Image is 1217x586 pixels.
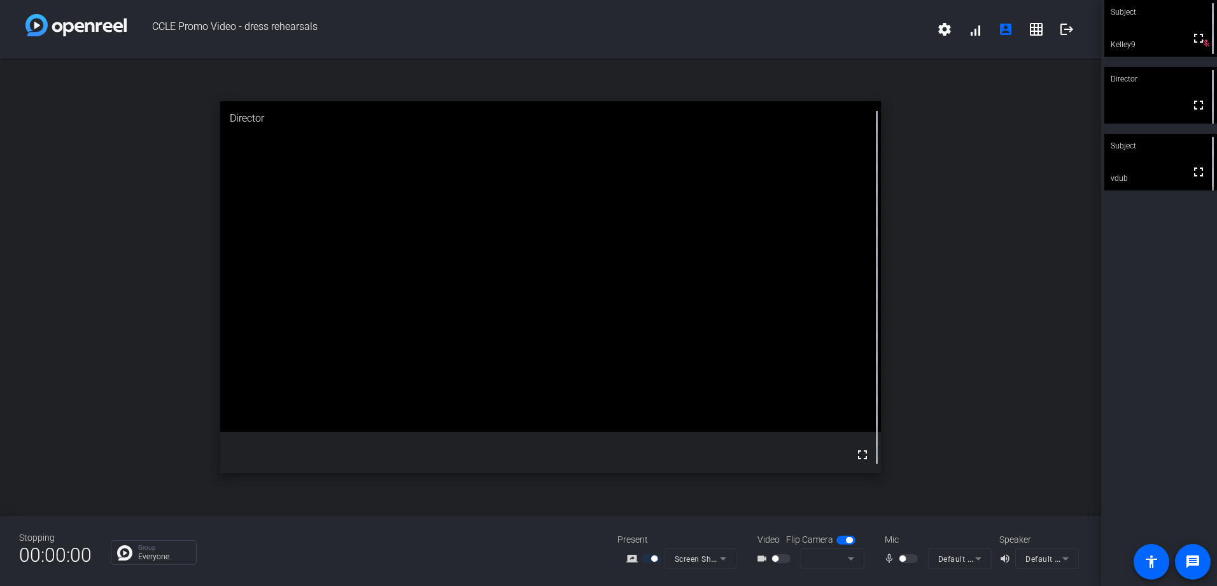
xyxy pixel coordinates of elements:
[757,533,780,547] span: Video
[1185,554,1200,569] mat-icon: message
[1191,97,1206,113] mat-icon: fullscreen
[998,22,1013,37] mat-icon: account_box
[1104,134,1217,158] div: Subject
[220,101,881,136] div: Director
[117,545,132,561] img: Chat Icon
[1059,22,1074,37] mat-icon: logout
[127,14,929,45] span: CCLE Promo Video - dress rehearsals
[1029,22,1044,37] mat-icon: grid_on
[25,14,127,36] img: white-gradient.svg
[138,545,190,551] p: Group
[617,533,745,547] div: Present
[855,447,870,462] mat-icon: fullscreen
[19,540,92,571] span: 00:00:00
[626,551,642,566] mat-icon: screen_share_outline
[138,553,190,561] p: Everyone
[872,533,999,547] div: Mic
[1144,554,1159,569] mat-icon: accessibility
[937,22,952,37] mat-icon: settings
[19,531,92,545] div: Stopping
[786,533,833,547] span: Flip Camera
[883,551,899,566] mat-icon: mic_none
[1104,67,1217,91] div: Director
[999,551,1015,566] mat-icon: volume_up
[756,551,771,566] mat-icon: videocam_outline
[1191,164,1206,180] mat-icon: fullscreen
[999,533,1076,547] div: Speaker
[960,14,990,45] button: signal_cellular_alt
[1191,31,1206,46] mat-icon: fullscreen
